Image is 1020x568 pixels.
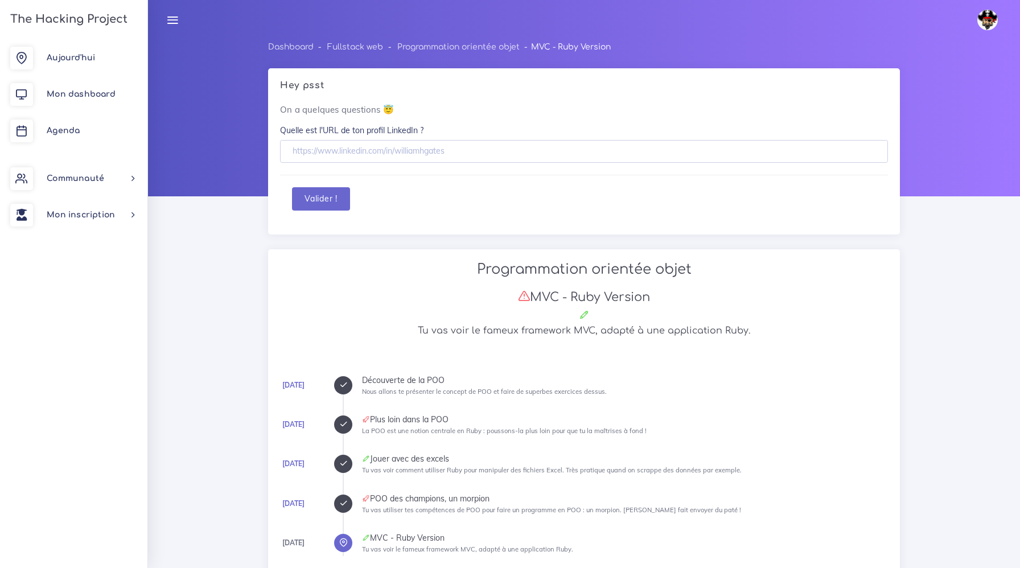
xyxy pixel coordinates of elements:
a: Dashboard [268,43,314,51]
h5: Tu vas voir le fameux framework MVC, adapté à une application Ruby. [280,326,888,336]
h5: Hey psst [280,80,888,91]
p: On a quelques questions 😇 [280,103,888,117]
div: Plus loin dans la POO [362,415,888,423]
span: Mon inscription [47,211,115,219]
h2: Programmation orientée objet [280,261,888,278]
small: Tu vas utiliser tes compétences de POO pour faire un programme en POO : un morpion. [PERSON_NAME]... [362,506,741,514]
div: Découverte de la POO [362,376,888,384]
button: Valider ! [292,187,350,211]
a: Programmation orientée objet [397,43,520,51]
a: Fullstack web [327,43,383,51]
span: Aujourd'hui [47,53,95,62]
a: [DATE] [282,459,305,468]
div: POO des champions, un morpion [362,495,888,503]
div: MVC - Ruby Version [362,534,888,542]
span: Communauté [47,174,104,183]
div: [DATE] [282,537,305,549]
a: [DATE] [282,381,305,389]
small: La POO est une notion centrale en Ruby : poussons-la plus loin pour que tu la maîtrises à fond ! [362,427,647,435]
h3: MVC - Ruby Version [280,290,888,304]
div: Jouer avec des excels [362,455,888,463]
h3: The Hacking Project [7,13,127,26]
input: https://www.linkedin.com/in/williamhgates [280,140,888,163]
label: Quelle est l'URL de ton profil LinkedIn ? [280,125,423,136]
small: Tu vas voir le fameux framework MVC, adapté à une application Ruby. [362,545,573,553]
img: avatar [977,10,998,30]
span: Agenda [47,126,80,135]
li: MVC - Ruby Version [520,40,611,54]
small: Nous allons te présenter le concept de POO et faire de superbes exercices dessus. [362,388,607,396]
span: Mon dashboard [47,90,116,98]
a: [DATE] [282,499,305,508]
a: [DATE] [282,420,305,429]
small: Tu vas voir comment utiliser Ruby pour manipuler des fichiers Excel. Très pratique quand on scrap... [362,466,742,474]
